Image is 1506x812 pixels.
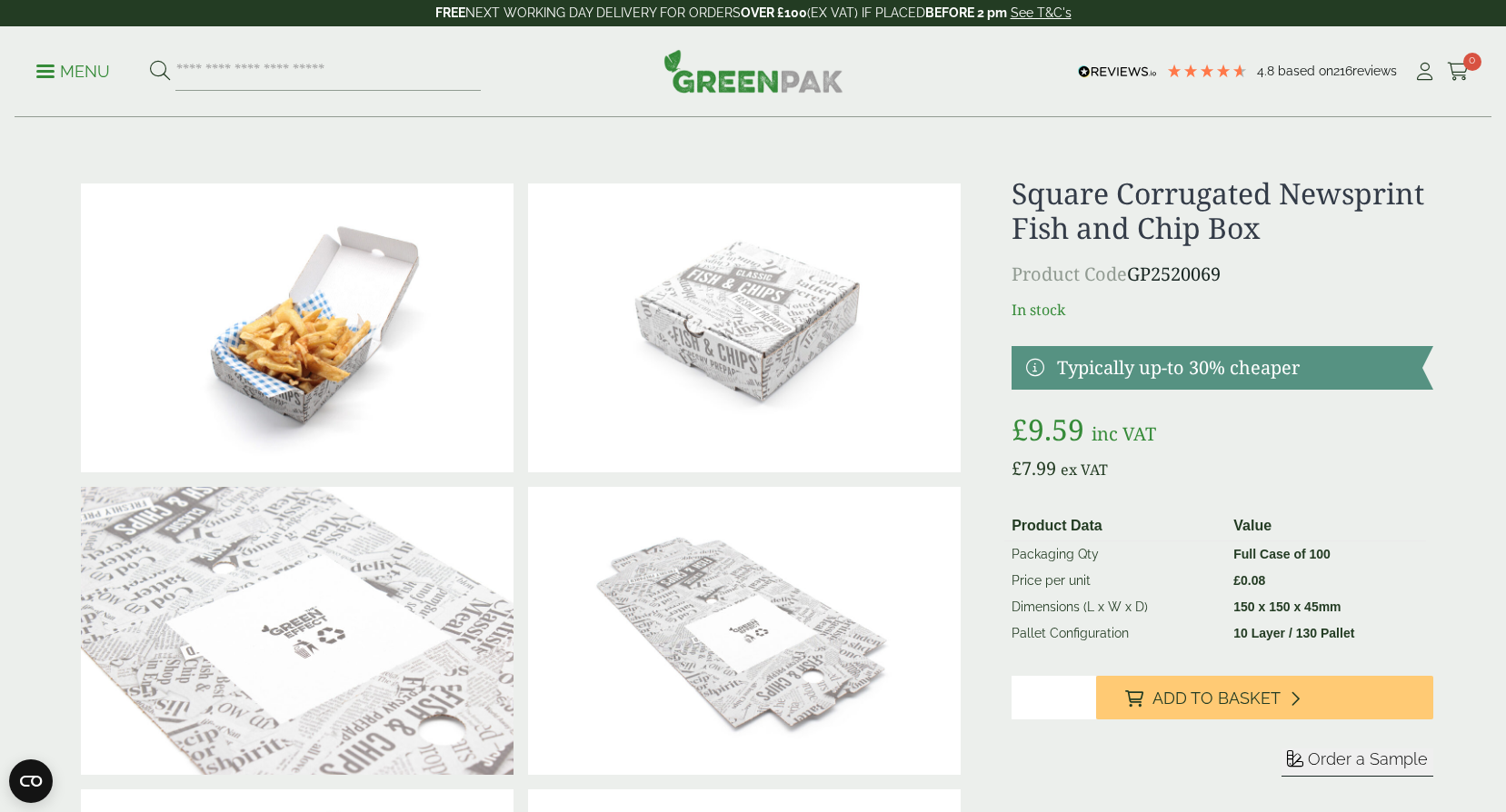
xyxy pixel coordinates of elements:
[1233,626,1354,640] strong: 10 Layer / 130 Pallet
[1004,594,1226,620] td: Dimensions (L x W x D)
[1012,299,1432,321] p: In stock
[81,487,514,776] img: 2520069 Square News Fish N Chip Corrugated Box Flat Pack Closeup
[1004,540,1226,568] td: Packaging Qty
[1226,511,1425,541] th: Value
[1413,63,1436,81] i: My Account
[925,5,1007,20] strong: BEFORE 2 pm
[1004,620,1226,647] td: Pallet Configuration
[1004,511,1226,541] th: Product Data
[528,183,961,472] img: 2520069 Square News Fish N Chip Corrugated Box Closed
[1233,547,1331,561] strong: Full Case of 100
[1233,573,1241,588] span: £
[1152,688,1281,708] span: Add to Basket
[1012,456,1056,480] bdi: 7.99
[1257,64,1278,78] span: 4.8
[1078,65,1157,78] img: REVIEWS.io
[1352,64,1397,78] span: reviews
[1278,64,1333,78] span: Based on
[1012,261,1432,288] p: GP2520069
[1004,568,1226,594] td: Price per unit
[1011,5,1072,20] a: See T&C's
[1463,53,1481,71] span: 0
[1012,410,1028,449] span: £
[1233,573,1265,588] bdi: 0.08
[1166,63,1248,79] div: 4.79 Stars
[1308,749,1428,768] span: Order a Sample
[528,487,961,776] img: 2520069 Square News Fish N Chip Corrugated Box Flat Pack
[1096,676,1433,719] button: Add to Basket
[36,61,110,79] a: Menu
[9,759,53,803] button: Open CMP widget
[1333,64,1352,78] span: 216
[1092,421,1156,446] span: inc VAT
[1282,748,1433,777] button: Order a Sample
[1061,460,1108,480] span: ex VAT
[435,5,465,20] strong: FREE
[663,49,843,93] img: GreenPak Supplies
[1233,599,1341,614] strong: 150 x 150 x 45mm
[81,183,514,472] img: 2520069 Square News Fish N Chip Corrugated Box Open With Chips
[1012,456,1022,480] span: £
[1012,176,1432,246] h1: Square Corrugated Newsprint Fish and Chip Box
[1447,58,1470,85] a: 0
[1012,262,1127,286] span: Product Code
[741,5,807,20] strong: OVER £100
[1447,63,1470,81] i: Cart
[1012,410,1084,449] bdi: 9.59
[36,61,110,83] p: Menu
